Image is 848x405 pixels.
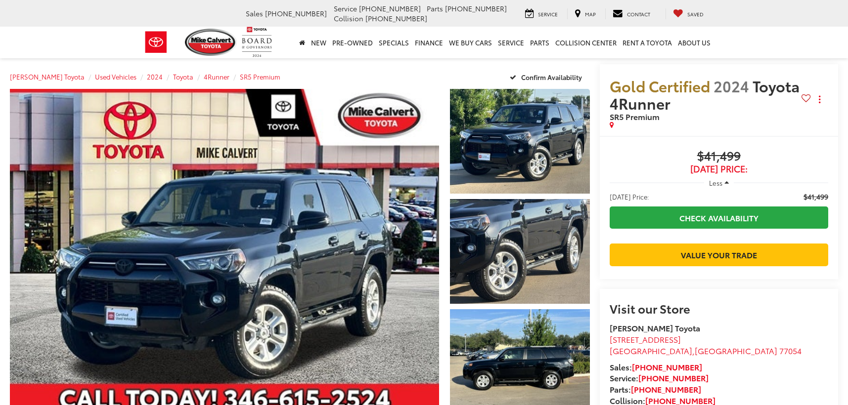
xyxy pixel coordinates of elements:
strong: [PERSON_NAME] Toyota [610,322,700,333]
a: [STREET_ADDRESS] [GEOGRAPHIC_DATA],[GEOGRAPHIC_DATA] 77054 [610,333,802,356]
a: New [308,27,329,58]
a: 2024 [147,72,163,81]
button: Less [704,174,734,192]
img: 2024 Toyota 4Runner SR5 Premium [448,198,591,305]
span: dropdown dots [819,95,820,103]
a: WE BUY CARS [446,27,495,58]
a: Check Availability [610,206,828,229]
span: [GEOGRAPHIC_DATA] [610,345,692,356]
span: Map [585,10,596,18]
span: 2024 [714,75,749,96]
span: [GEOGRAPHIC_DATA] [695,345,777,356]
span: $41,499 [610,149,828,164]
a: Specials [376,27,412,58]
a: Finance [412,27,446,58]
span: Less [709,178,722,187]
a: Expand Photo 1 [450,89,590,194]
span: Gold Certified [610,75,710,96]
a: 4Runner [204,72,229,81]
a: [PERSON_NAME] Toyota [10,72,85,81]
span: Toyota 4Runner [610,75,800,114]
h2: Visit our Store [610,302,828,315]
img: Mike Calvert Toyota [185,29,237,56]
a: Contact [605,8,658,19]
a: Home [296,27,308,58]
span: Sales [246,8,263,18]
span: Contact [627,10,650,18]
span: $41,499 [803,192,828,202]
span: 77054 [779,345,802,356]
span: [PHONE_NUMBER] [265,8,327,18]
a: Rent a Toyota [620,27,675,58]
span: Service [538,10,558,18]
a: [PHONE_NUMBER] [631,383,701,395]
strong: Parts: [610,383,701,395]
span: [PHONE_NUMBER] [445,3,507,13]
strong: Service: [610,372,709,383]
span: Parts [427,3,443,13]
a: Parts [527,27,552,58]
span: Confirm Availability [521,73,582,81]
span: [PHONE_NUMBER] [359,3,421,13]
a: Service [495,27,527,58]
span: [PHONE_NUMBER] [365,13,427,23]
a: Used Vehicles [95,72,136,81]
a: Map [567,8,603,19]
img: Toyota [137,26,175,58]
button: Actions [811,91,828,108]
span: SR5 Premium [610,111,660,122]
span: [DATE] Price: [610,164,828,174]
span: , [610,345,802,356]
a: Pre-Owned [329,27,376,58]
a: My Saved Vehicles [666,8,711,19]
a: Value Your Trade [610,243,828,266]
strong: Sales: [610,361,702,372]
span: Collision [334,13,363,23]
button: Confirm Availability [504,68,590,85]
a: Expand Photo 2 [450,199,590,304]
a: Toyota [173,72,193,81]
a: SR5 Premium [240,72,280,81]
a: [PHONE_NUMBER] [638,372,709,383]
a: About Us [675,27,714,58]
a: [PHONE_NUMBER] [632,361,702,372]
a: Service [518,8,565,19]
img: 2024 Toyota 4Runner SR5 Premium [448,88,591,195]
span: [DATE] Price: [610,192,649,202]
span: Saved [687,10,704,18]
a: Collision Center [552,27,620,58]
span: Service [334,3,357,13]
span: [STREET_ADDRESS] [610,333,681,345]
